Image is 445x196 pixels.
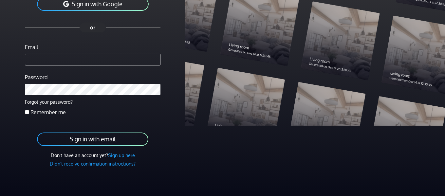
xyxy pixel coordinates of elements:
a: Forgot your password? [25,99,73,105]
div: Don't have an account yet? [25,152,160,159]
label: Email [25,43,38,51]
a: Sign up here [108,152,135,158]
a: Didn't receive confirmation instructions? [50,161,136,167]
label: Remember me [30,108,66,116]
label: Password [25,73,47,81]
button: Sign in with email [36,132,149,147]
